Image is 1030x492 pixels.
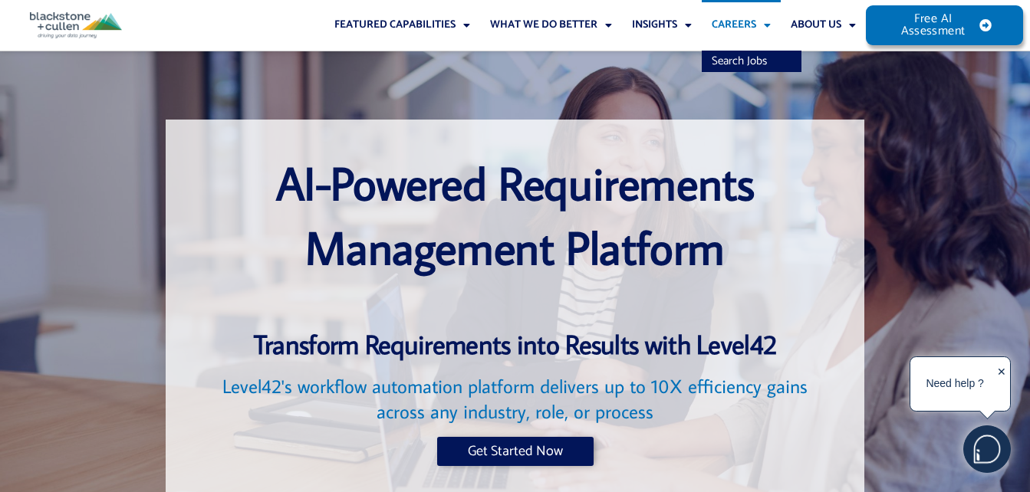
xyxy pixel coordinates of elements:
h3: Transform Requirements into Results with Level42 [196,326,834,362]
a: Free AI Assessment [866,5,1023,45]
div: ✕ [997,361,1006,408]
a: Search Jobs [702,51,801,72]
ul: Careers [702,51,801,72]
span: Get Started Now [468,444,563,458]
span: Free AI Assessment [897,13,970,38]
h1: AI-Powered Requirements Management Platform [196,150,834,279]
h2: Level42's workflow automation platform delivers up to 10X efficiency gains across any industry, r... [196,374,834,424]
img: users%2F5SSOSaKfQqXq3cFEnIZRYMEs4ra2%2Fmedia%2Fimages%2F-Bulle%20blanche%20sans%20fond%20%2B%20ma... [964,426,1010,472]
a: Get Started Now [437,437,594,466]
div: Need help ? [913,359,997,408]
